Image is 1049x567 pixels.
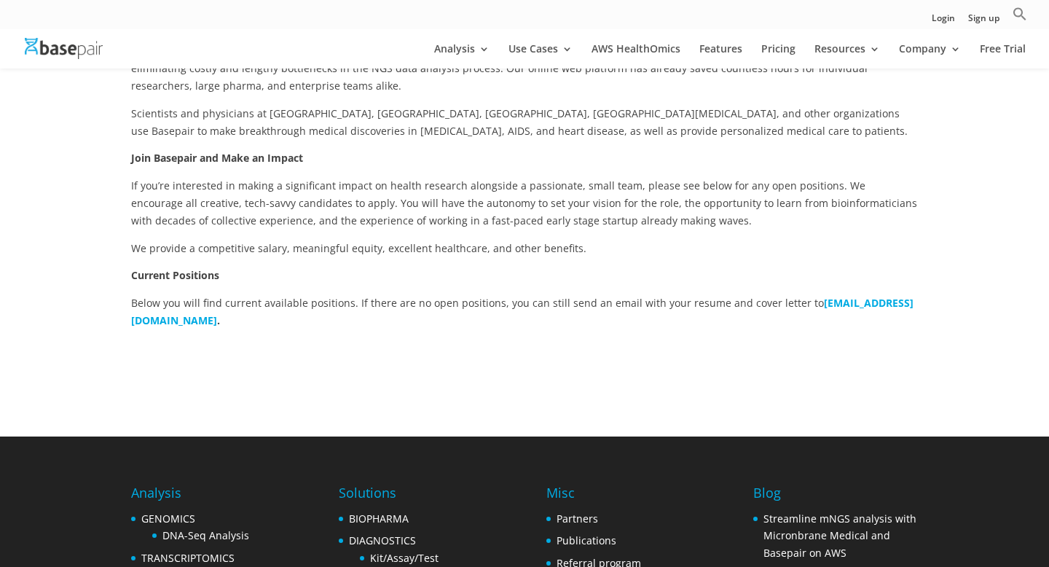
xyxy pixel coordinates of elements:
a: Features [699,44,742,69]
a: Company [899,44,961,69]
h4: Misc [546,483,641,509]
a: BIOPHARMA [349,512,409,525]
a: Publications [557,533,616,547]
strong: Join Basepair and Make an Impact [131,151,303,165]
a: Free Trial [980,44,1026,69]
a: Resources [814,44,880,69]
a: DNA-Seq Analysis [162,528,249,542]
span: Scientists and physicians at [GEOGRAPHIC_DATA], [GEOGRAPHIC_DATA], [GEOGRAPHIC_DATA], [GEOGRAPHIC... [131,106,908,138]
a: Search Icon Link [1013,7,1027,29]
svg: Search [1013,7,1027,21]
a: DIAGNOSTICS [349,533,416,547]
strong: Current Positions [131,268,219,282]
a: Analysis [434,44,490,69]
a: Pricing [761,44,795,69]
a: Login [932,14,955,29]
a: TRANSCRIPTOMICS [141,551,235,565]
a: GENOMICS [141,512,195,525]
b: . [217,313,220,327]
iframe: Drift Widget Chat Controller [769,462,1032,550]
h4: Analysis [131,483,283,509]
img: Basepair [25,38,103,59]
span: We provide a competitive salary, meaningful equity, excellent healthcare, and other benefits. [131,241,586,255]
a: Streamline mNGS analysis with Micronbrane Medical and Basepair on AWS [763,512,916,560]
a: Use Cases [508,44,573,69]
h4: Blog [753,483,917,509]
a: Partners [557,512,598,525]
h4: Solutions [339,483,503,509]
p: Below you will find current available positions. If there are no open positions, you can still se... [131,294,918,329]
span: If you’re interested in making a significant impact on health research alongside a passionate, sm... [131,179,917,227]
a: Sign up [968,14,999,29]
a: AWS HealthOmics [592,44,680,69]
span: Founded by Harvard Medical School scientist [PERSON_NAME], PhD, Basepair is driven by the mission... [131,44,889,93]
